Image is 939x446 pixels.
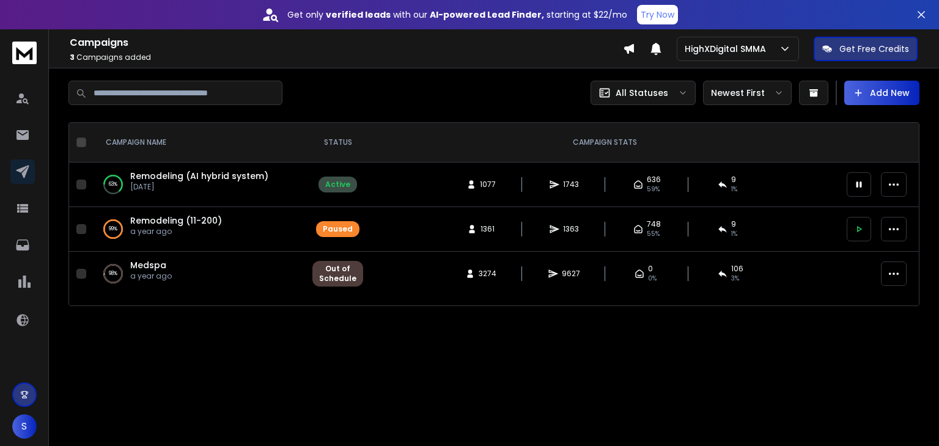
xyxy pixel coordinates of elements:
[647,185,660,194] span: 59 %
[319,264,356,283] div: Out of Schedule
[703,81,792,105] button: Newest First
[844,81,919,105] button: Add New
[109,178,117,191] p: 63 %
[326,9,391,21] strong: verified leads
[563,180,579,189] span: 1743
[12,414,37,439] button: S
[109,223,117,235] p: 99 %
[323,224,353,234] div: Paused
[70,35,623,50] h1: Campaigns
[731,219,736,229] span: 9
[70,53,623,62] p: Campaigns added
[370,123,839,163] th: CAMPAIGN STATS
[325,180,350,189] div: Active
[130,259,166,271] a: Medspa
[731,274,739,283] span: 3 %
[481,224,495,234] span: 1361
[109,268,117,280] p: 98 %
[130,182,268,192] p: [DATE]
[480,180,496,189] span: 1077
[130,214,222,227] a: Remodeling (11-200)
[731,229,737,239] span: 1 %
[91,252,305,296] td: 98%Medspaa year ago
[637,5,678,24] button: Try Now
[130,170,268,182] a: Remodeling (AI hybrid system)
[814,37,918,61] button: Get Free Credits
[91,207,305,252] td: 99%Remodeling (11-200)a year ago
[563,224,579,234] span: 1363
[647,229,660,239] span: 55 %
[130,227,222,236] p: a year ago
[91,123,305,163] th: CAMPAIGN NAME
[70,52,75,62] span: 3
[839,43,909,55] p: Get Free Credits
[685,43,771,55] p: HighXDigital SMMA
[287,9,627,21] p: Get only with our starting at $22/mo
[616,87,668,99] p: All Statuses
[647,175,661,185] span: 636
[731,175,736,185] span: 9
[479,269,496,279] span: 3274
[647,219,661,229] span: 748
[731,185,737,194] span: 1 %
[731,264,743,274] span: 106
[12,42,37,64] img: logo
[130,271,172,281] p: a year ago
[562,269,580,279] span: 9627
[641,9,674,21] p: Try Now
[648,274,657,283] span: 0%
[430,9,544,21] strong: AI-powered Lead Finder,
[305,123,370,163] th: STATUS
[91,163,305,207] td: 63%Remodeling (AI hybrid system)[DATE]
[648,264,653,274] span: 0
